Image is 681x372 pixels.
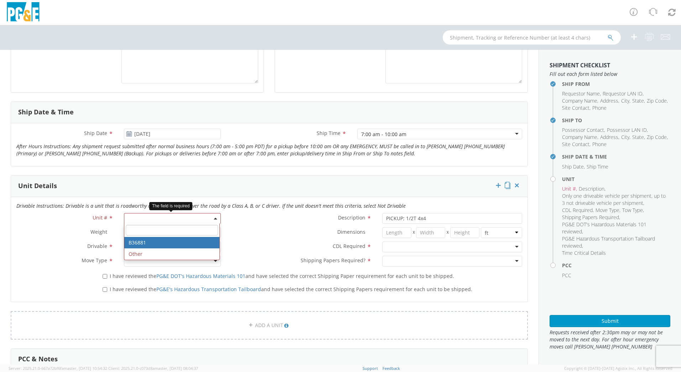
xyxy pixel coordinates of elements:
span: Possessor Contact [562,126,604,133]
li: , [562,97,598,104]
input: I have reviewed thePG&E DOT's Hazardous Materials 101and have selected the correct Shipping Paper... [103,274,107,279]
span: Site Contact [562,141,589,148]
span: State [632,134,644,140]
i: Drivable Instructions: Drivable is a unit that is roadworthy and can be driven over the road by a... [16,202,406,209]
li: , [600,134,619,141]
span: Shipping Papers Required [562,214,619,221]
h3: Ship Date & Time [18,109,74,116]
span: Requestor LAN ID [603,90,643,97]
li: , [600,97,619,104]
span: Ship Time [587,163,608,170]
span: I have reviewed the and have selected the correct Shipping Papers requirement for each unit to be... [110,286,472,293]
span: Copyright © [DATE]-[DATE] Agistix Inc., All Rights Reserved [564,366,672,371]
a: PG&E DOT's Hazardous Materials 101 [156,273,245,279]
li: , [632,97,645,104]
span: master, [DATE] 08:04:37 [155,366,198,371]
span: PG&E DOT's Hazardous Materials 101 reviewed [562,221,646,235]
li: , [562,192,669,207]
span: PCC [562,272,571,279]
span: Company Name [562,97,597,104]
input: Shipment, Tracking or Reference Number (at least 4 chars) [443,30,621,45]
span: I have reviewed the and have selected the correct Shipping Paper requirement for each unit to be ... [110,273,454,279]
span: Phone [592,104,607,111]
h3: Unit Details [18,182,57,190]
span: Company Name [562,134,597,140]
span: Time Critical Details [562,249,606,256]
h4: Ship From [562,81,670,87]
span: State [632,97,644,104]
li: , [562,141,591,148]
span: Ship Date [84,130,107,136]
h4: PCC [562,263,670,268]
span: City [621,97,629,104]
li: , [647,97,668,104]
span: master, [DATE] 10:54:32 [64,366,107,371]
span: Fill out each form listed below [550,71,670,78]
li: , [562,207,594,214]
span: Requests received after 2:30pm may or may not be moved to the next day. For after hour emergency ... [550,329,670,350]
li: , [562,163,585,170]
li: , [562,90,601,97]
input: Length [382,227,411,238]
span: Tow Type [622,207,643,213]
h4: Ship Date & Time [562,154,670,159]
a: ADD A UNIT [11,311,528,340]
li: , [596,207,620,214]
span: Ship Date [562,163,584,170]
li: , [562,221,669,235]
a: PG&E's Hazardous Transportation Tailboard [156,286,261,293]
span: Zip Code [647,97,667,104]
span: Weight [90,228,107,235]
li: , [632,134,645,141]
h4: Ship To [562,118,670,123]
input: I have reviewed thePG&E's Hazardous Transportation Tailboardand have selected the correct Shippin... [103,287,107,292]
li: , [621,134,630,141]
h3: PCC & Notes [18,356,58,363]
span: Dimensions [337,228,365,235]
li: Other [124,248,219,260]
button: Submit [550,315,670,327]
span: Shipping Papers Required? [301,257,365,264]
span: Description [338,214,365,221]
li: , [562,235,669,249]
input: Height [450,227,479,238]
a: Feedback [383,366,400,371]
div: The field is required [149,202,192,210]
span: CDL Required [333,243,365,249]
span: City [621,134,629,140]
span: Unit # [93,214,107,221]
span: Phone [592,141,607,148]
li: , [579,185,605,192]
li: , [607,126,648,134]
span: X [445,227,450,238]
span: CDL Required [562,207,593,213]
span: X [411,227,416,238]
span: Site Contact [562,104,589,111]
span: Only one driveable vehicle per shipment, up to 3 not driveable vehicle per shipment [562,192,666,206]
li: , [647,134,668,141]
span: Move Type [596,207,619,213]
img: pge-logo-06675f144f4cfa6a6814.png [5,2,41,23]
li: , [603,90,644,97]
span: Address [600,134,618,140]
span: Unit # [562,185,576,192]
li: , [562,126,605,134]
div: 7:00 am - 10:00 am [361,131,406,138]
h4: Unit [562,176,670,182]
strong: Shipment Checklist [550,61,610,69]
li: , [622,207,644,214]
span: Requestor Name [562,90,600,97]
span: PG&E Hazardous Transportation Tailboard reviewed [562,235,655,249]
span: Zip Code [647,134,667,140]
span: Move Type [82,257,107,264]
span: Ship Time [317,130,340,136]
li: , [562,214,620,221]
a: Support [363,366,378,371]
li: B36881 [124,237,219,248]
li: , [562,134,598,141]
span: Client: 2025.21.0-c073d8a [108,366,198,371]
li: , [562,104,591,112]
li: , [621,97,630,104]
span: Address [600,97,618,104]
span: Drivable [87,243,107,249]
